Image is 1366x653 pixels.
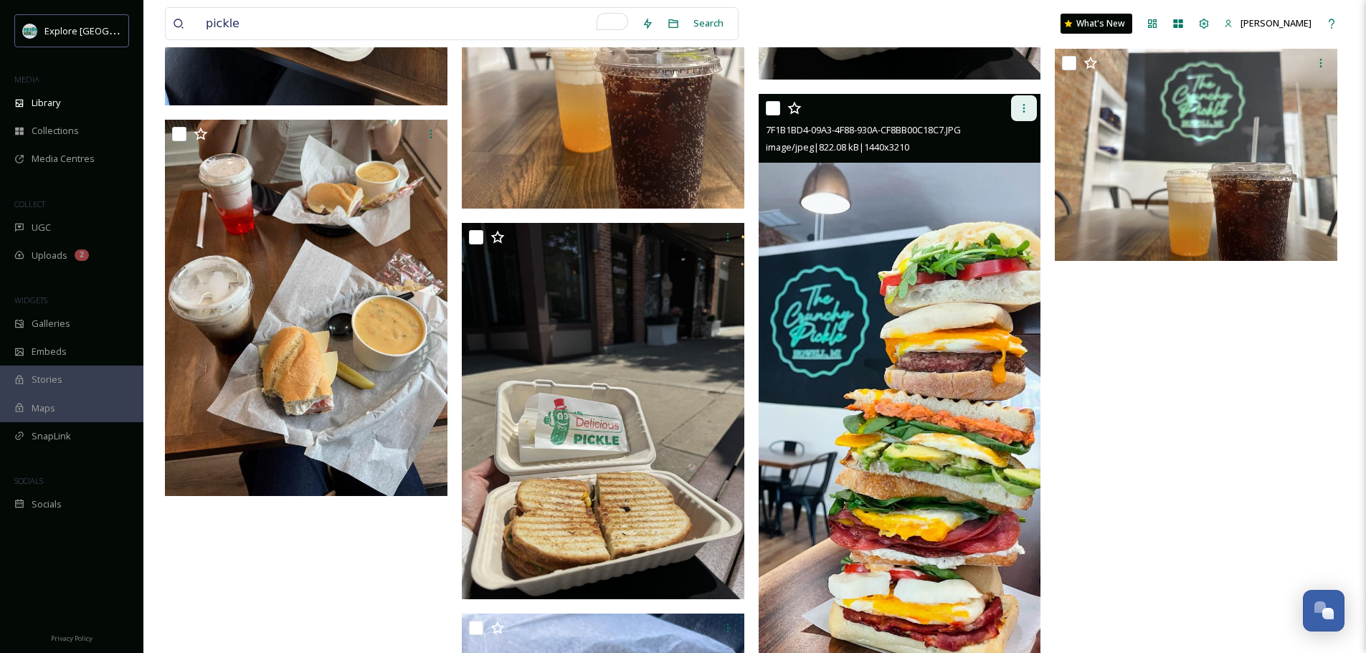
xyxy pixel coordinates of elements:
[32,429,71,443] span: SnapLink
[32,96,60,110] span: Library
[1055,49,1337,261] img: IMG_8355.HEIC
[32,317,70,330] span: Galleries
[23,24,37,38] img: 67e7af72-b6c8-455a-acf8-98e6fe1b68aa.avif
[1241,16,1312,29] span: [PERSON_NAME]
[1061,14,1132,34] a: What's New
[32,373,62,386] span: Stories
[32,401,55,415] span: Maps
[165,120,447,496] img: IMG_0941.jpg
[32,152,95,166] span: Media Centres
[32,497,62,511] span: Socials
[75,249,89,261] div: 2
[14,74,39,85] span: MEDIA
[32,124,79,138] span: Collections
[1303,590,1344,631] button: Open Chat
[32,345,67,358] span: Embeds
[766,140,909,153] span: image/jpeg | 822.08 kB | 1440 x 3210
[1217,9,1319,37] a: [PERSON_NAME]
[51,634,93,643] span: Privacy Policy
[14,295,47,305] span: WIDGETS
[462,223,744,599] img: IMG_8945.HEIC
[51,629,93,646] a: Privacy Policy
[14,199,45,209] span: COLLECT
[14,475,43,486] span: SOCIALS
[686,9,731,37] div: Search
[44,24,242,37] span: Explore [GEOGRAPHIC_DATA][PERSON_NAME]
[199,8,635,39] input: To enrich screen reader interactions, please activate Accessibility in Grammarly extension settings
[32,221,51,234] span: UGC
[766,123,961,136] span: 7F1B1BD4-09A3-4F88-930A-CF8BB00C18C7.JPG
[32,249,67,262] span: Uploads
